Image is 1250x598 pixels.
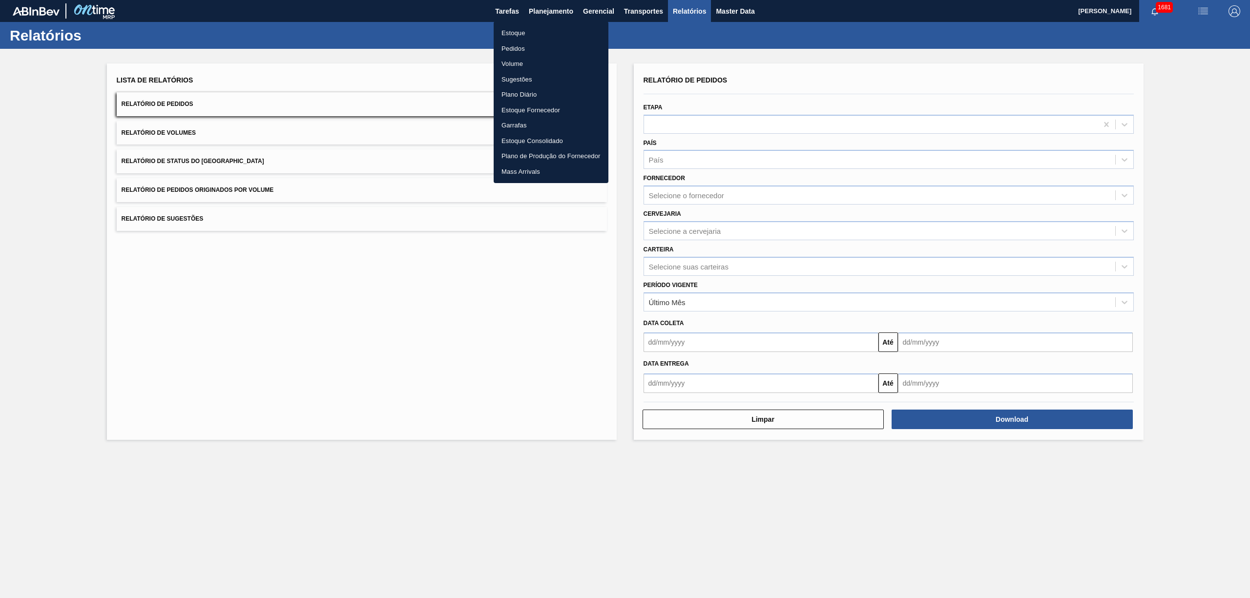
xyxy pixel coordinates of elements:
a: Estoque Fornecedor [494,103,608,118]
a: Plano de Produção do Fornecedor [494,148,608,164]
a: Estoque Consolidado [494,133,608,149]
a: Sugestões [494,72,608,87]
a: Pedidos [494,41,608,57]
a: Estoque [494,25,608,41]
a: Mass Arrivals [494,164,608,180]
a: Plano Diário [494,87,608,103]
a: Volume [494,56,608,72]
a: Garrafas [494,118,608,133]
